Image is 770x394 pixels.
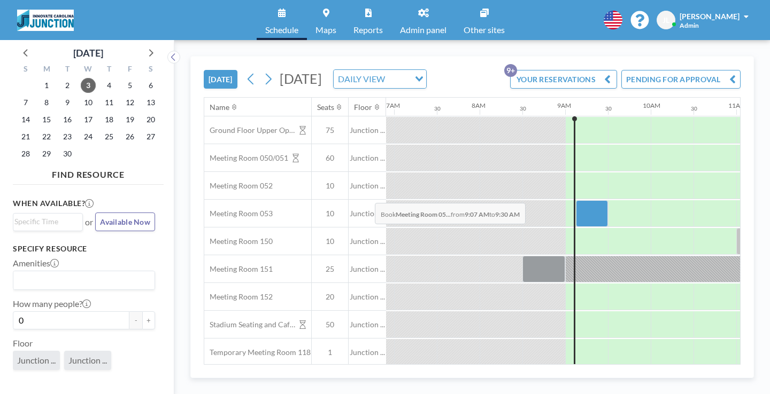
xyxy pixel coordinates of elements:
[315,26,336,34] span: Maps
[465,210,489,218] b: 9:07 AM
[396,210,451,218] b: Meeting Room 05...
[39,78,54,93] span: Monday, September 1, 2025
[312,237,348,246] span: 10
[312,264,348,274] span: 25
[143,129,158,144] span: Saturday, September 27, 2025
[13,244,155,254] h3: Specify resource
[18,95,33,110] span: Sunday, September 7, 2025
[504,64,517,77] p: 9+
[81,95,96,110] span: Wednesday, September 10, 2025
[60,129,75,144] span: Tuesday, September 23, 2025
[728,101,746,109] div: 11AM
[204,153,288,163] span: Meeting Room 050/051
[102,112,117,127] span: Thursday, September 18, 2025
[204,209,273,218] span: Meeting Room 053
[349,348,386,357] span: Junction ...
[13,271,155,289] div: Search for option
[129,311,142,329] button: -
[349,209,386,218] span: Junction ...
[621,70,741,89] button: PENDING FOR APPROVAL
[265,26,298,34] span: Schedule
[60,78,75,93] span: Tuesday, September 2, 2025
[472,101,486,109] div: 8AM
[73,45,103,60] div: [DATE]
[81,78,96,93] span: Wednesday, September 3, 2025
[312,348,348,357] span: 1
[100,217,150,226] span: Available Now
[122,95,137,110] span: Friday, September 12, 2025
[557,101,571,109] div: 9AM
[102,129,117,144] span: Thursday, September 25, 2025
[354,103,372,112] div: Floor
[349,320,386,329] span: Junction ...
[680,12,740,21] span: [PERSON_NAME]
[140,63,161,77] div: S
[95,212,155,231] button: Available Now
[204,237,273,246] span: Meeting Room 150
[353,26,383,34] span: Reports
[142,311,155,329] button: +
[204,320,295,329] span: Stadium Seating and Cafe area
[204,264,273,274] span: Meeting Room 151
[349,181,386,191] span: Junction ...
[39,112,54,127] span: Monday, September 15, 2025
[204,70,237,89] button: [DATE]
[510,70,617,89] button: YOUR RESERVATIONS9+
[57,63,78,77] div: T
[312,209,348,218] span: 10
[349,292,386,302] span: Junction ...
[312,320,348,329] span: 50
[280,70,322,86] span: [DATE]
[464,26,505,34] span: Other sites
[204,348,311,357] span: Temporary Meeting Room 118
[98,63,119,77] div: T
[18,146,33,161] span: Sunday, September 28, 2025
[68,355,107,366] span: Junction ...
[39,95,54,110] span: Monday, September 8, 2025
[204,125,295,135] span: Ground Floor Upper Open Area
[349,125,386,135] span: Junction ...
[520,105,526,112] div: 30
[13,165,164,180] h4: FIND RESOURCE
[81,112,96,127] span: Wednesday, September 17, 2025
[680,21,699,29] span: Admin
[39,129,54,144] span: Monday, September 22, 2025
[312,153,348,163] span: 60
[312,181,348,191] span: 10
[210,103,229,112] div: Name
[386,101,400,109] div: 7AM
[122,112,137,127] span: Friday, September 19, 2025
[17,10,74,31] img: organization-logo
[36,63,57,77] div: M
[204,181,273,191] span: Meeting Room 052
[317,103,334,112] div: Seats
[60,146,75,161] span: Tuesday, September 30, 2025
[39,146,54,161] span: Monday, September 29, 2025
[119,63,140,77] div: F
[434,105,441,112] div: 30
[122,129,137,144] span: Friday, September 26, 2025
[60,95,75,110] span: Tuesday, September 9, 2025
[312,125,348,135] span: 75
[349,153,386,163] span: Junction ...
[495,210,520,218] b: 9:30 AM
[14,216,76,227] input: Search for option
[16,63,36,77] div: S
[60,112,75,127] span: Tuesday, September 16, 2025
[13,338,33,349] label: Floor
[143,95,158,110] span: Saturday, September 13, 2025
[143,112,158,127] span: Saturday, September 20, 2025
[85,217,93,227] span: or
[663,15,669,25] span: JL
[349,264,386,274] span: Junction ...
[13,298,91,309] label: How many people?
[375,203,526,224] span: Book from to
[102,95,117,110] span: Thursday, September 11, 2025
[388,72,409,86] input: Search for option
[13,258,59,269] label: Amenities
[78,63,99,77] div: W
[18,129,33,144] span: Sunday, September 21, 2025
[122,78,137,93] span: Friday, September 5, 2025
[14,273,149,287] input: Search for option
[691,105,697,112] div: 30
